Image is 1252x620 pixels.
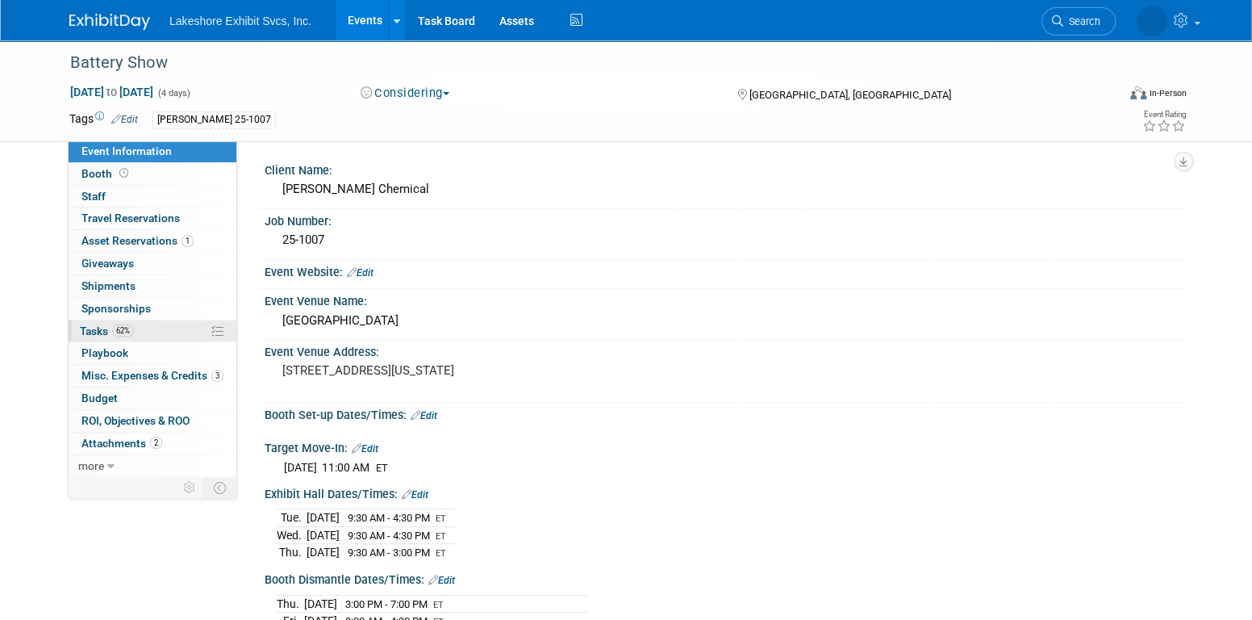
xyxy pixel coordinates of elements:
span: Search [1063,15,1100,27]
span: 3 [211,370,223,382]
a: Sponsorships [69,298,236,320]
td: Personalize Event Tab Strip [176,477,204,498]
a: Attachments2 [69,433,236,455]
span: Budget [81,392,118,404]
td: Toggle Event Tabs [204,477,237,498]
div: [GEOGRAPHIC_DATA] [277,308,1171,333]
div: Target Move-In: [265,436,1183,457]
span: [DATE] 11:00 AM [284,461,369,474]
a: Giveaways [69,253,236,274]
a: Asset Reservations1 [69,230,236,252]
span: Giveaways [81,257,134,270]
span: [GEOGRAPHIC_DATA], [GEOGRAPHIC_DATA] [749,89,950,101]
div: Event Rating [1142,111,1186,119]
span: Shipments [81,279,136,292]
a: Edit [111,114,138,125]
span: Travel Reservations [81,212,180,224]
a: Misc. Expenses & Credits3 [69,365,236,387]
div: 25-1007 [277,228,1171,253]
div: Event Website: [265,260,1183,281]
a: Budget [69,387,236,409]
span: Booth [81,167,131,180]
a: Edit [402,489,428,501]
pre: [STREET_ADDRESS][US_STATE] [282,363,629,378]
a: Edit [411,410,437,421]
a: Playbook [69,342,236,364]
td: Thu. [277,595,304,613]
div: Exhibit Hall Dates/Times: [265,482,1183,503]
span: ET [433,600,444,610]
button: Considering [355,85,456,102]
span: Attachments [81,437,162,450]
span: ET [436,513,446,524]
img: Format-Inperson.png [1130,86,1146,99]
span: Tasks [80,325,134,337]
div: Battery Show [65,48,1091,77]
span: 9:30 AM - 4:30 PM [348,512,430,524]
div: Booth Set-up Dates/Times: [265,403,1183,424]
div: [PERSON_NAME] 25-1007 [152,111,276,128]
span: Playbook [81,346,128,359]
a: Edit [347,267,374,279]
span: 3:00 PM - 7:00 PM [345,598,428,610]
div: Event Format [1020,84,1187,108]
span: 62% [112,325,134,337]
span: to [104,86,119,98]
div: Booth Dismantle Dates/Times: [265,568,1183,589]
td: Wed. [277,526,307,544]
a: Edit [428,575,455,586]
span: ET [436,531,446,542]
div: Client Name: [265,158,1183,178]
div: Job Number: [265,209,1183,229]
a: Search [1041,7,1116,36]
span: ROI, Objectives & ROO [81,414,190,427]
span: Event Information [81,145,172,157]
div: [PERSON_NAME] Chemical [277,177,1171,202]
span: [DATE] [DATE] [69,85,154,99]
td: [DATE] [304,595,337,613]
a: more [69,455,236,477]
td: Thu. [277,544,307,561]
a: Shipments [69,275,236,297]
span: Booth not reserved yet [116,167,131,179]
span: more [78,459,104,472]
span: Staff [81,190,106,203]
span: ET [376,462,388,474]
span: 2 [150,437,162,449]
span: Asset Reservations [81,234,194,247]
a: Event Information [69,140,236,162]
span: (4 days) [156,88,190,98]
div: Event Venue Address: [265,340,1183,360]
img: MICHELLE MOYA [1137,6,1167,36]
div: Event Venue Name: [265,289,1183,309]
img: ExhibitDay [69,14,150,30]
td: [DATE] [307,509,340,527]
div: In-Person [1149,87,1187,99]
a: Edit [352,443,378,455]
span: Misc. Expenses & Credits [81,369,223,382]
a: ROI, Objectives & ROO [69,410,236,432]
span: Lakeshore Exhibit Svcs, Inc. [169,15,311,27]
td: [DATE] [307,526,340,544]
span: 9:30 AM - 3:00 PM [348,547,430,559]
td: Tue. [277,509,307,527]
a: Tasks62% [69,320,236,342]
a: Booth [69,163,236,185]
a: Travel Reservations [69,207,236,229]
span: 1 [182,235,194,247]
td: [DATE] [307,544,340,561]
span: ET [436,548,446,559]
td: Tags [69,111,138,129]
span: Sponsorships [81,302,151,315]
a: Staff [69,186,236,207]
span: 9:30 AM - 4:30 PM [348,530,430,542]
